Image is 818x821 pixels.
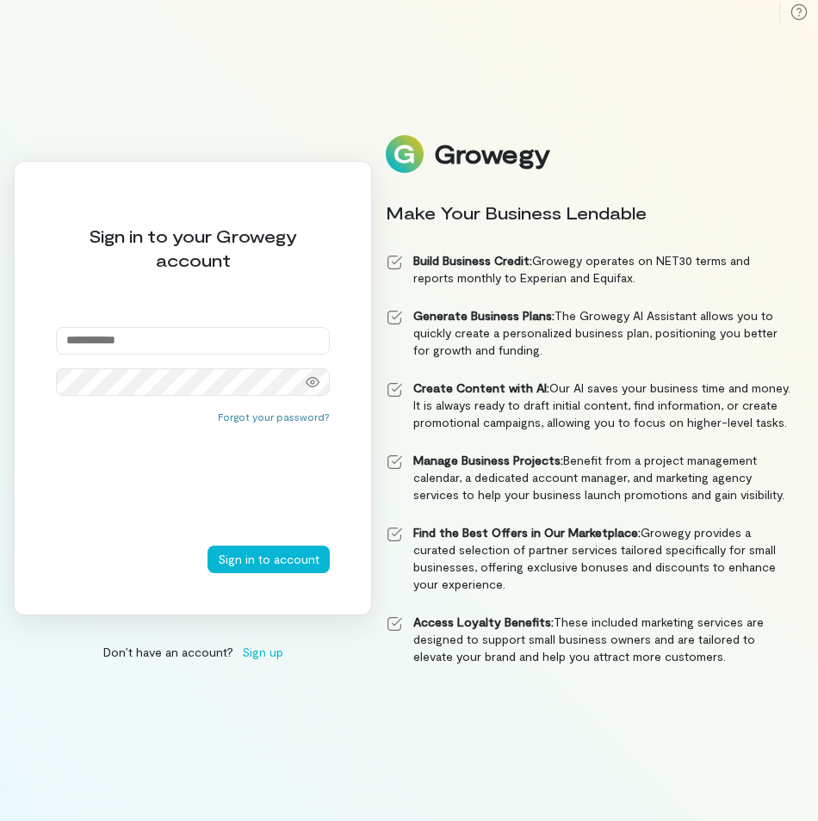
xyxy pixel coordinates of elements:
[386,524,790,593] li: Growegy provides a curated selection of partner services tailored specifically for small business...
[413,614,554,629] strong: Access Loyalty Benefits:
[413,253,532,268] strong: Build Business Credit:
[413,308,555,323] strong: Generate Business Plans:
[386,135,424,173] img: Logo
[386,614,790,665] li: These included marketing services are designed to support small business owners and are tailored ...
[218,410,330,423] button: Forgot your password?
[386,201,790,225] div: Make Your Business Lendable
[386,380,790,431] li: Our AI saves your business time and money. It is always ready to draft initial content, find info...
[386,307,790,359] li: The Growegy AI Assistant allows you to quickly create a personalized business plan, positioning y...
[386,452,790,503] li: Benefit from a project management calendar, a dedicated account manager, and marketing agency ser...
[208,546,330,573] button: Sign in to account
[434,139,549,169] div: Growegy
[242,643,283,661] span: Sign up
[56,224,330,272] div: Sign in to your Growegy account
[413,525,641,540] strong: Find the Best Offers in Our Marketplace:
[413,453,563,467] strong: Manage Business Projects:
[386,252,790,287] li: Growegy operates on NET30 terms and reports monthly to Experian and Equifax.
[413,380,549,395] strong: Create Content with AI:
[14,643,372,661] div: Don’t have an account?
